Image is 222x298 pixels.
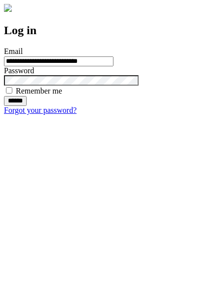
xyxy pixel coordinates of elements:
[16,87,62,95] label: Remember me
[4,47,23,55] label: Email
[4,4,12,12] img: logo-4e3dc11c47720685a147b03b5a06dd966a58ff35d612b21f08c02c0306f2b779.png
[4,66,34,75] label: Password
[4,106,76,114] a: Forgot your password?
[4,24,218,37] h2: Log in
